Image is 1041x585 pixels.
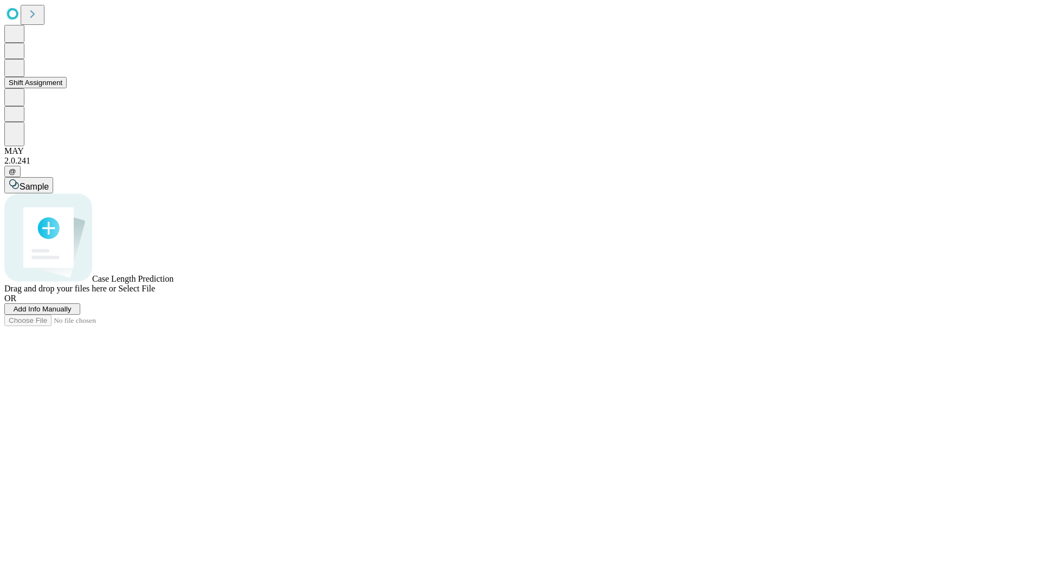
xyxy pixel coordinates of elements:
[4,294,16,303] span: OR
[118,284,155,293] span: Select File
[9,167,16,175] span: @
[4,284,116,293] span: Drag and drop your files here or
[4,77,67,88] button: Shift Assignment
[4,303,80,315] button: Add Info Manually
[4,146,1037,156] div: MAY
[92,274,173,283] span: Case Length Prediction
[4,166,21,177] button: @
[4,177,53,193] button: Sample
[20,182,49,191] span: Sample
[14,305,72,313] span: Add Info Manually
[4,156,1037,166] div: 2.0.241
